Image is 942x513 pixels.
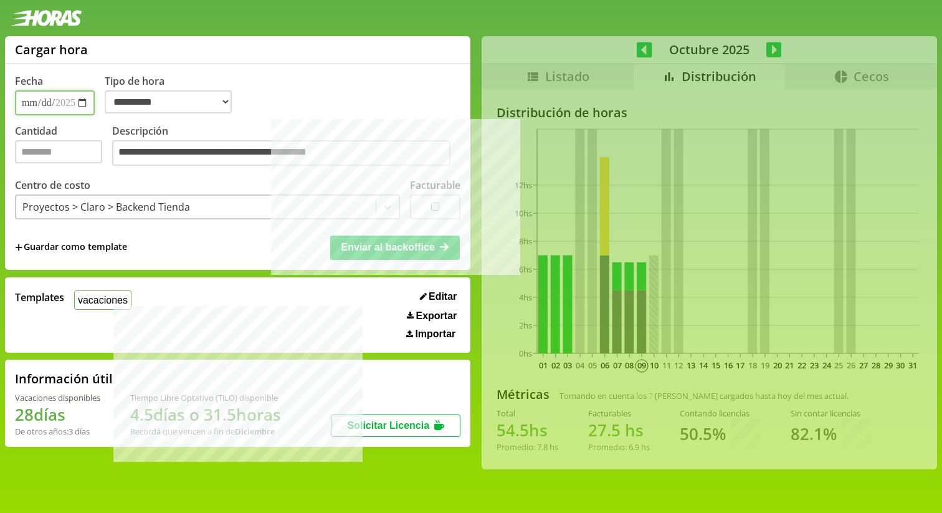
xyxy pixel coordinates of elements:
label: Facturable [410,178,460,192]
span: Editar [429,291,457,302]
h1: Cargar hora [15,41,88,58]
div: Proyectos > Claro > Backend Tienda [22,200,190,214]
label: Fecha [15,74,43,88]
textarea: Descripción [112,140,450,166]
button: Solicitar Licencia [331,415,460,437]
button: Exportar [403,310,460,322]
b: Diciembre [235,426,275,437]
button: Editar [416,290,461,303]
h1: 28 días [15,403,100,426]
h1: 4.5 días o 31.5 horas [130,403,281,426]
button: Enviar al backoffice [330,236,460,259]
label: Centro de costo [15,178,90,192]
span: +Guardar como template [15,241,127,254]
div: Recordá que vencen a fin de [130,426,281,437]
label: Cantidad [15,124,112,170]
div: Tiempo Libre Optativo (TiLO) disponible [130,392,281,403]
span: Templates [15,290,64,304]
select: Tipo de hora [105,90,232,113]
span: Exportar [416,310,457,322]
span: Importar [415,328,455,340]
label: Tipo de hora [105,74,242,115]
h2: Información útil [15,370,113,387]
span: + [15,241,22,254]
div: De otros años: 3 días [15,426,100,437]
img: logotipo [10,10,82,26]
label: Descripción [112,124,460,170]
div: Vacaciones disponibles [15,392,100,403]
button: vacaciones [74,290,131,310]
span: Solicitar Licencia [347,420,429,431]
span: Enviar al backoffice [341,242,435,252]
input: Cantidad [15,140,102,163]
